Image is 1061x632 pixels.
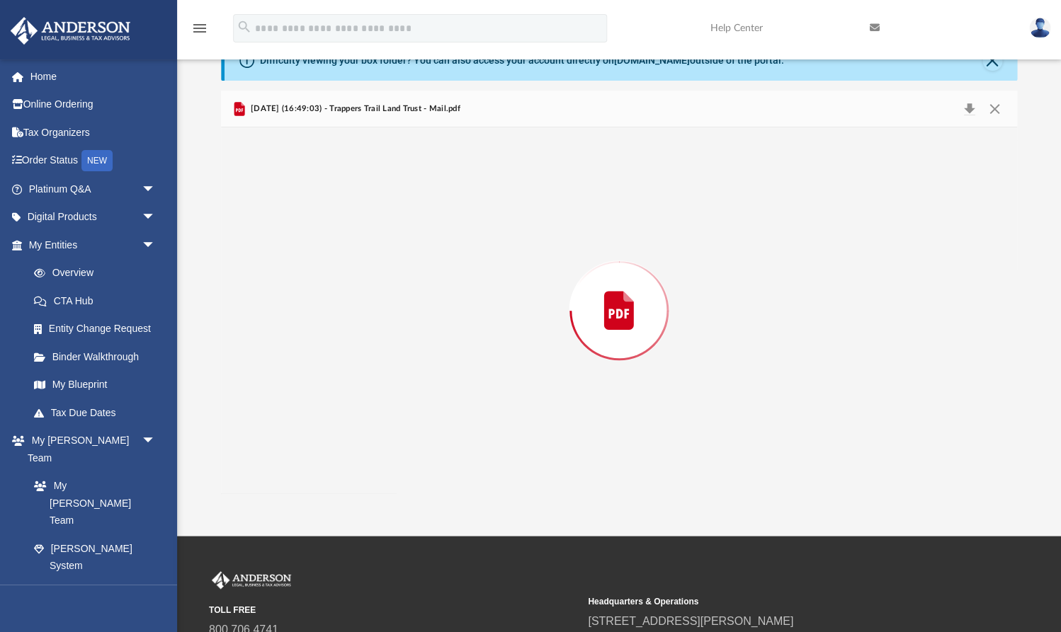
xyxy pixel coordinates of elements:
[20,472,163,535] a: My [PERSON_NAME] Team
[81,150,113,171] div: NEW
[209,571,294,590] img: Anderson Advisors Platinum Portal
[10,146,177,176] a: Order StatusNEW
[20,259,177,287] a: Overview
[20,343,177,371] a: Binder Walkthrough
[20,580,170,608] a: Client Referrals
[10,427,170,472] a: My [PERSON_NAME] Teamarrow_drop_down
[20,534,170,580] a: [PERSON_NAME] System
[142,231,170,260] span: arrow_drop_down
[142,175,170,204] span: arrow_drop_down
[209,604,578,616] small: TOLL FREE
[10,231,177,259] a: My Entitiesarrow_drop_down
[259,53,783,68] div: Difficulty viewing your box folder? You can also access your account directly on outside of the p...
[1029,18,1050,38] img: User Pic
[957,99,982,119] button: Download
[10,62,177,91] a: Home
[20,371,170,399] a: My Blueprint
[191,20,208,37] i: menu
[248,103,460,115] span: [DATE] (16:49:03) - Trappers Trail Land Trust - Mail.pdf
[10,203,177,231] a: Digital Productsarrow_drop_down
[20,315,177,343] a: Entity Change Request
[20,287,177,315] a: CTA Hub
[20,398,177,427] a: Tax Due Dates
[588,595,957,608] small: Headquarters & Operations
[982,51,1002,71] button: Close
[613,54,689,66] a: [DOMAIN_NAME]
[10,118,177,146] a: Tax Organizers
[142,427,170,456] span: arrow_drop_down
[191,27,208,37] a: menu
[142,203,170,232] span: arrow_drop_down
[588,615,793,627] a: [STREET_ADDRESS][PERSON_NAME]
[10,175,177,203] a: Platinum Q&Aarrow_drop_down
[10,91,177,119] a: Online Ordering
[982,99,1007,119] button: Close
[221,91,1016,493] div: Preview
[6,17,135,45] img: Anderson Advisors Platinum Portal
[237,19,252,35] i: search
